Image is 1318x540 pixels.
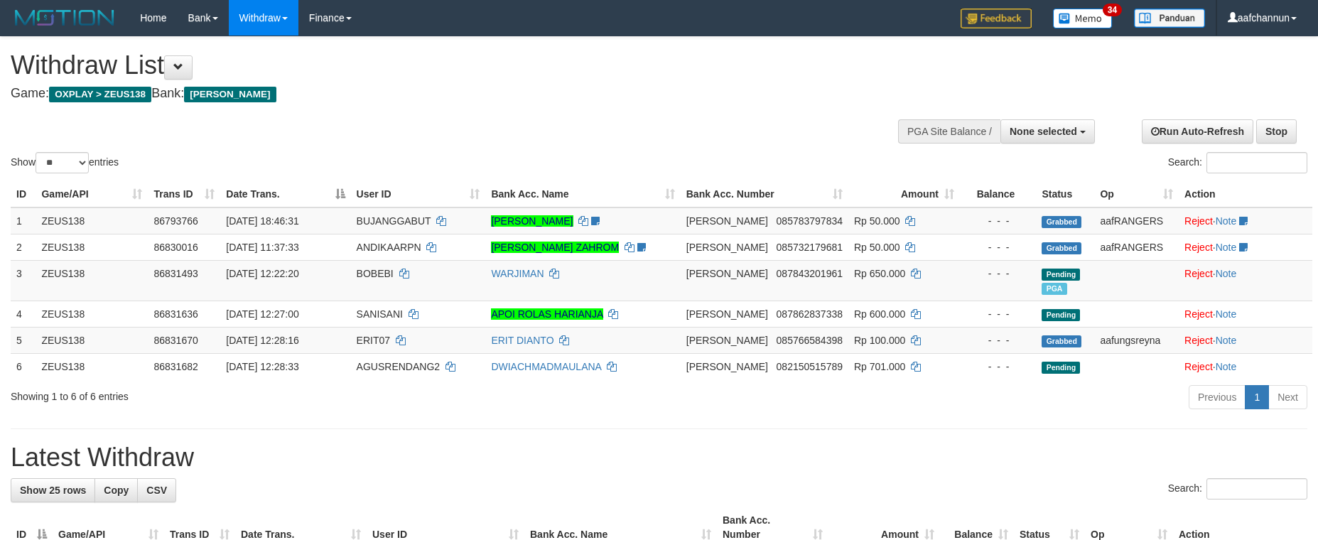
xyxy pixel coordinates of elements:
td: · [1179,234,1312,260]
span: 86830016 [153,242,198,253]
span: Rp 701.000 [854,361,905,372]
a: Reject [1184,361,1213,372]
th: Op: activate to sort column ascending [1094,181,1179,207]
a: Reject [1184,268,1213,279]
td: 1 [11,207,36,234]
span: Copy [104,485,129,496]
h1: Withdraw List [11,51,865,80]
td: aafRANGERS [1094,234,1179,260]
a: Show 25 rows [11,478,95,502]
span: Rp 50.000 [854,242,900,253]
th: Bank Acc. Name: activate to sort column ascending [485,181,680,207]
td: ZEUS138 [36,301,148,327]
a: Note [1216,361,1237,372]
td: · [1179,207,1312,234]
a: Reject [1184,215,1213,227]
span: Show 25 rows [20,485,86,496]
td: 3 [11,260,36,301]
span: Rp 600.000 [854,308,905,320]
a: Previous [1189,385,1246,409]
a: CSV [137,478,176,502]
span: [DATE] 18:46:31 [226,215,298,227]
td: ZEUS138 [36,353,148,379]
td: ZEUS138 [36,234,148,260]
td: · [1179,301,1312,327]
span: Pending [1042,309,1080,321]
div: - - - [966,214,1031,228]
span: Marked by aafRornrotha [1042,283,1066,295]
div: Showing 1 to 6 of 6 entries [11,384,539,404]
th: ID [11,181,36,207]
label: Search: [1168,152,1307,173]
span: AGUSRENDANG2 [357,361,440,372]
div: - - - [966,240,1031,254]
img: Button%20Memo.svg [1053,9,1113,28]
span: [PERSON_NAME] [686,215,768,227]
td: ZEUS138 [36,260,148,301]
a: Run Auto-Refresh [1142,119,1253,144]
a: [PERSON_NAME] ZAHROM [491,242,619,253]
div: - - - [966,266,1031,281]
td: · [1179,353,1312,379]
th: Action [1179,181,1312,207]
button: None selected [1000,119,1095,144]
th: Bank Acc. Number: activate to sort column ascending [681,181,848,207]
a: Note [1216,308,1237,320]
select: Showentries [36,152,89,173]
span: Rp 650.000 [854,268,905,279]
img: Feedback.jpg [961,9,1032,28]
input: Search: [1206,478,1307,499]
span: [PERSON_NAME] [686,242,768,253]
label: Search: [1168,478,1307,499]
a: Copy [94,478,138,502]
span: [DATE] 12:27:00 [226,308,298,320]
th: Balance [960,181,1037,207]
span: [PERSON_NAME] [686,361,768,372]
span: SANISANI [357,308,403,320]
td: aafRANGERS [1094,207,1179,234]
span: [DATE] 11:37:33 [226,242,298,253]
span: 86831682 [153,361,198,372]
a: Stop [1256,119,1297,144]
label: Show entries [11,152,119,173]
span: [PERSON_NAME] [686,268,768,279]
span: Copy 085783797834 to clipboard [777,215,843,227]
span: BUJANGGABUT [357,215,431,227]
h1: Latest Withdraw [11,443,1307,472]
span: Grabbed [1042,216,1081,228]
span: Grabbed [1042,242,1081,254]
th: Status [1036,181,1094,207]
span: [DATE] 12:28:16 [226,335,298,346]
a: ERIT DIANTO [491,335,553,346]
span: [DATE] 12:28:33 [226,361,298,372]
span: [PERSON_NAME] [184,87,276,102]
th: Date Trans.: activate to sort column descending [220,181,350,207]
td: · [1179,327,1312,353]
a: Note [1216,242,1237,253]
span: ERIT07 [357,335,390,346]
th: Game/API: activate to sort column ascending [36,181,148,207]
td: ZEUS138 [36,327,148,353]
span: ANDIKAARPN [357,242,421,253]
td: 6 [11,353,36,379]
span: 34 [1103,4,1122,16]
a: Reject [1184,335,1213,346]
span: Rp 100.000 [854,335,905,346]
a: APOI ROLAS HARIANJA [491,308,603,320]
span: 86793766 [153,215,198,227]
span: 86831636 [153,308,198,320]
span: Pending [1042,269,1080,281]
span: Copy 085766584398 to clipboard [777,335,843,346]
td: · [1179,260,1312,301]
div: - - - [966,360,1031,374]
span: 86831493 [153,268,198,279]
th: User ID: activate to sort column ascending [351,181,486,207]
span: Grabbed [1042,335,1081,347]
span: [DATE] 12:22:20 [226,268,298,279]
a: Reject [1184,242,1213,253]
td: 4 [11,301,36,327]
th: Amount: activate to sort column ascending [848,181,960,207]
td: aafungsreyna [1094,327,1179,353]
td: 2 [11,234,36,260]
span: Rp 50.000 [854,215,900,227]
